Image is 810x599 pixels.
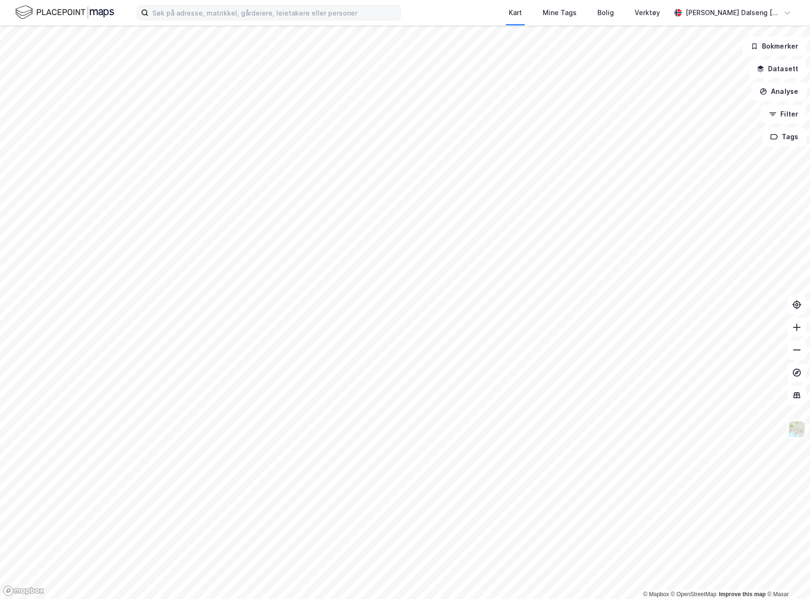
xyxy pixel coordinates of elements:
div: Bolig [597,7,614,18]
button: Analyse [752,82,806,101]
div: [PERSON_NAME] Dalseng [PERSON_NAME] [686,7,780,18]
iframe: Chat Widget [763,554,810,599]
div: Kontrollprogram for chat [763,554,810,599]
button: Datasett [749,59,806,78]
img: logo.f888ab2527a4732fd821a326f86c7f29.svg [15,4,114,21]
img: Z [788,420,806,438]
a: Mapbox homepage [3,585,44,596]
a: Improve this map [719,591,766,598]
a: OpenStreetMap [671,591,717,598]
div: Mine Tags [543,7,577,18]
button: Tags [762,127,806,146]
div: Kart [509,7,522,18]
a: Mapbox [643,591,669,598]
input: Søk på adresse, matrikkel, gårdeiere, leietakere eller personer [149,6,400,20]
button: Bokmerker [743,37,806,56]
div: Verktøy [635,7,660,18]
button: Filter [761,105,806,124]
